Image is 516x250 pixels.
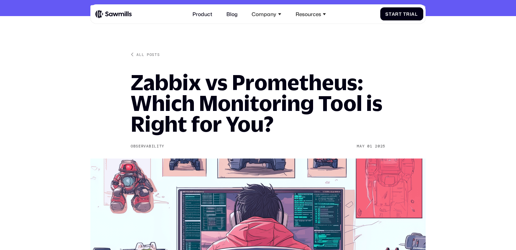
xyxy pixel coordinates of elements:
span: i [410,11,412,17]
a: Blog [223,7,242,21]
div: 01 [367,144,372,149]
a: Product [189,7,216,21]
span: t [389,11,392,17]
span: a [411,11,415,17]
a: StartTrial [380,7,423,20]
span: T [403,11,406,17]
div: Resources [296,11,321,17]
div: Resources [292,7,330,21]
div: Observability [131,144,164,149]
h1: Zabbix vs Prometheus: Which Monitoring Tool is Right for You? [131,72,385,135]
span: S [385,11,389,17]
div: Company [252,11,276,17]
span: r [406,11,410,17]
span: l [415,11,418,17]
div: Company [248,7,285,21]
div: 2025 [375,144,385,149]
span: t [399,11,402,17]
div: All posts [136,52,160,57]
a: All posts [131,52,160,57]
span: a [392,11,395,17]
div: May [357,144,364,149]
span: r [395,11,399,17]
